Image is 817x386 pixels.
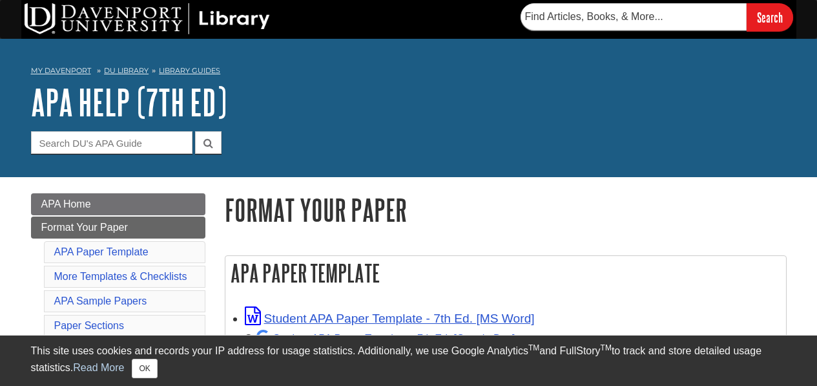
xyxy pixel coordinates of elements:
[225,256,786,290] h2: APA Paper Template
[245,332,515,344] small: Or
[25,3,270,34] img: DU Library
[256,332,515,344] a: Student APA Paper Template - 7th Ed. [Google Doc]
[54,320,125,331] a: Paper Sections
[31,343,787,378] div: This site uses cookies and records your IP address for usage statistics. Additionally, we use Goo...
[245,312,535,325] a: Link opens in new window
[54,295,147,306] a: APA Sample Papers
[54,271,187,282] a: More Templates & Checklists
[41,222,128,233] span: Format Your Paper
[747,3,793,31] input: Search
[528,343,539,352] sup: TM
[104,66,149,75] a: DU Library
[31,217,205,239] a: Format Your Paper
[521,3,793,31] form: Searches DU Library's articles, books, and more
[601,343,612,352] sup: TM
[41,198,91,209] span: APA Home
[31,131,192,154] input: Search DU's APA Guide
[31,62,787,83] nav: breadcrumb
[31,82,227,122] a: APA Help (7th Ed)
[73,362,124,373] a: Read More
[132,359,157,378] button: Close
[31,193,205,215] a: APA Home
[31,65,91,76] a: My Davenport
[521,3,747,30] input: Find Articles, Books, & More...
[159,66,220,75] a: Library Guides
[54,246,149,257] a: APA Paper Template
[225,193,787,226] h1: Format Your Paper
